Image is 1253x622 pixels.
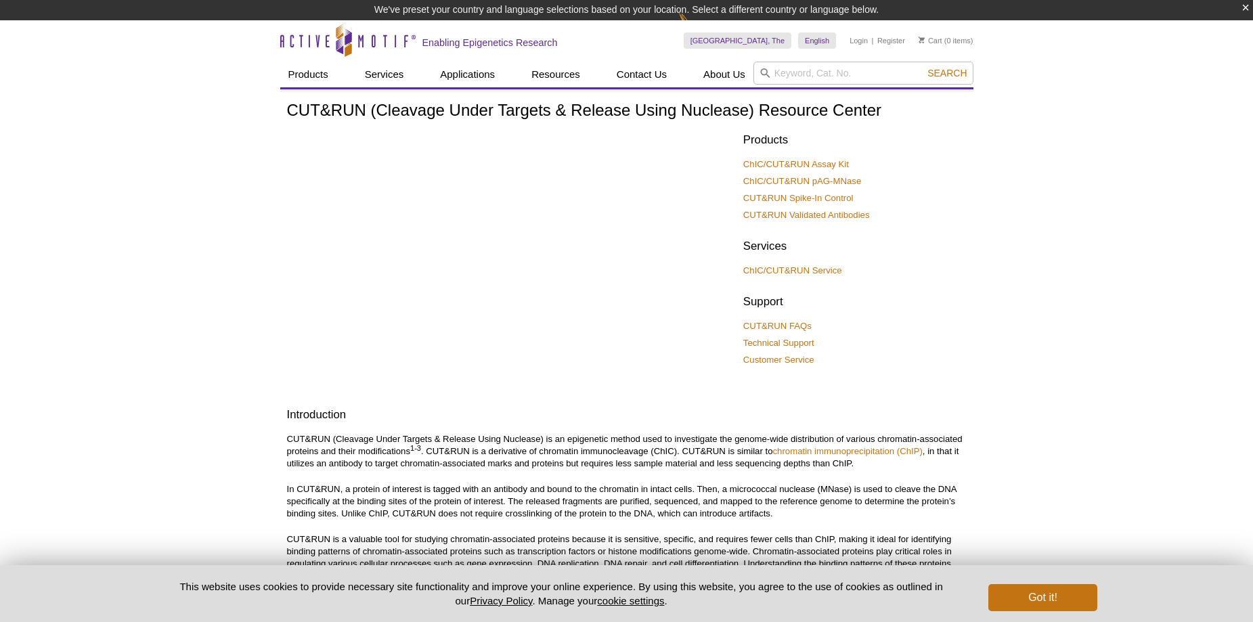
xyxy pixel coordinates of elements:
[743,265,842,277] a: ChIC/CUT&RUN Service
[743,132,967,148] h2: Products
[609,62,675,87] a: Contact Us
[743,354,814,366] a: Customer Service
[523,62,588,87] a: Resources
[798,32,836,49] a: English
[850,36,868,45] a: Login
[280,62,336,87] a: Products
[743,320,812,332] a: CUT&RUN FAQs
[287,407,967,423] h2: Introduction
[287,483,967,520] p: In CUT&RUN, a protein of interest is tagged with an antibody and bound to the chromatin in intact...
[410,444,421,452] sup: 1-3
[919,32,973,49] li: (0 items)
[743,337,814,349] a: Technical Support
[470,595,532,606] a: Privacy Policy
[872,32,874,49] li: |
[432,62,503,87] a: Applications
[753,62,973,85] input: Keyword, Cat. No.
[684,32,791,49] a: [GEOGRAPHIC_DATA], The
[287,129,733,380] iframe: [WEBINAR] Introduction to CUT&RUN
[287,533,967,582] p: CUT&RUN is a valuable tool for studying chromatin-associated proteins because it is sensitive, sp...
[919,36,942,45] a: Cart
[743,158,849,171] a: ChIC/CUT&RUN Assay Kit
[919,37,925,43] img: Your Cart
[743,209,870,221] a: CUT&RUN Validated Antibodies
[357,62,412,87] a: Services
[422,37,558,49] h2: Enabling Epigenetics Research
[923,67,971,79] button: Search
[927,68,967,79] span: Search
[743,294,967,310] h2: Support
[678,10,714,42] img: Change Here
[877,36,905,45] a: Register
[287,433,967,470] p: CUT&RUN (Cleavage Under Targets & Release Using Nuclease) is an epigenetic method used to investi...
[988,584,1097,611] button: Got it!
[743,238,967,254] h2: Services
[695,62,753,87] a: About Us
[743,192,854,204] a: CUT&RUN Spike-In Control
[743,175,861,187] a: ChIC/CUT&RUN pAG-MNase
[597,595,664,606] button: cookie settings
[287,102,967,121] h1: CUT&RUN (Cleavage Under Targets & Release Using Nuclease) Resource Center
[773,446,923,456] a: chromatin immunoprecipitation (ChIP)
[156,579,967,608] p: This website uses cookies to provide necessary site functionality and improve your online experie...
